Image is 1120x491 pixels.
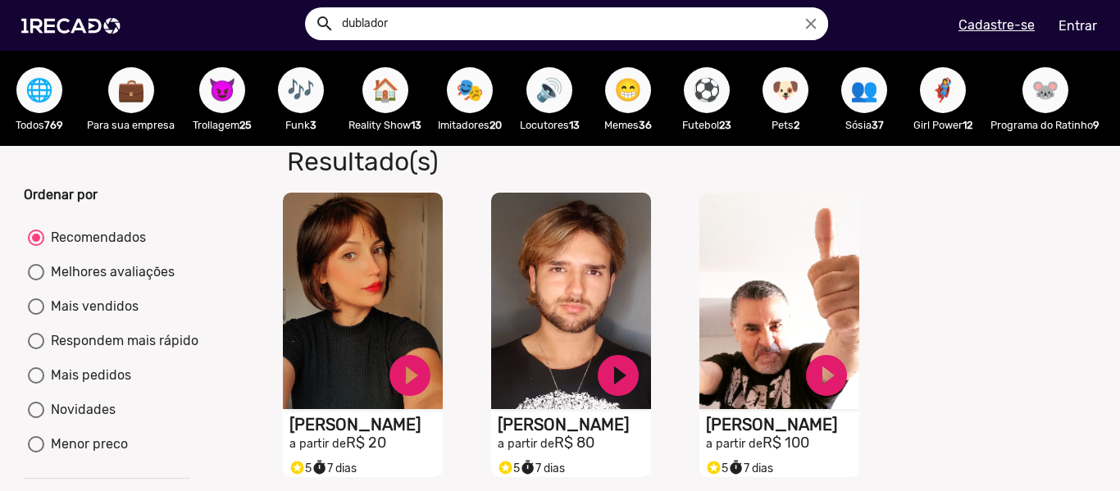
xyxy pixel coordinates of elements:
p: Memes [597,117,659,133]
span: 🌐 [25,67,53,113]
button: 😁 [605,67,651,113]
small: a partir de [289,437,346,451]
span: 5 [706,461,728,475]
button: 🎶 [278,67,324,113]
p: Reality Show [348,117,421,133]
button: 🔊 [526,67,572,113]
div: Mais pedidos [44,366,131,385]
b: 9 [1093,119,1100,131]
b: 769 [44,119,63,131]
button: 👥 [841,67,887,113]
div: Melhores avaliações [44,262,175,282]
i: timer [520,456,535,475]
button: 🐶 [763,67,808,113]
button: 💼 [108,67,154,113]
p: Sósia [833,117,895,133]
b: Ordenar por [24,187,98,202]
video: S1RECADO vídeos dedicados para fãs e empresas [283,193,443,409]
h1: [PERSON_NAME] [289,415,443,434]
p: Locutores [518,117,580,133]
small: stars [289,460,305,475]
span: 🔊 [535,67,563,113]
span: 7 dias [520,461,565,475]
button: 🏠 [362,67,408,113]
h1: [PERSON_NAME] [706,415,859,434]
i: Selo super talento [289,456,305,475]
p: Trollagem [191,117,253,133]
span: 💼 [117,67,145,113]
b: 23 [719,119,731,131]
small: timer [312,460,327,475]
p: Imitadores [438,117,502,133]
button: Example home icon [309,8,338,37]
small: a partir de [706,437,763,451]
h2: R$ 100 [706,434,859,452]
a: play_circle_filled [385,351,435,400]
span: 🎭 [456,67,484,113]
span: 🐭 [1031,67,1059,113]
b: 12 [963,119,972,131]
a: Entrar [1048,11,1108,40]
b: 36 [639,119,652,131]
h1: [PERSON_NAME] [498,415,651,434]
p: Programa do Ratinho [990,117,1100,133]
span: 5 [498,461,520,475]
b: 20 [489,119,502,131]
div: Recomendados [44,228,146,248]
p: Para sua empresa [87,117,175,133]
a: play_circle_filled [594,351,643,400]
button: 🎭 [447,67,493,113]
div: Mais vendidos [44,297,139,316]
p: Girl Power [912,117,974,133]
u: Cadastre-se [958,17,1035,33]
span: 🦸‍♀️ [929,67,957,113]
span: ⚽ [693,67,721,113]
span: 😁 [614,67,642,113]
h2: R$ 20 [289,434,443,452]
mat-icon: Example home icon [315,14,335,34]
span: 🐶 [772,67,799,113]
span: 🏠 [371,67,399,113]
input: Pesquisar... [330,7,828,40]
span: 7 dias [728,461,773,475]
i: close [802,15,820,33]
button: 🦸‍♀️ [920,67,966,113]
small: stars [498,460,513,475]
div: Menor preco [44,434,128,454]
b: 2 [794,119,799,131]
b: 3 [310,119,316,131]
i: timer [312,456,327,475]
b: 13 [411,119,421,131]
small: timer [520,460,535,475]
button: ⚽ [684,67,730,113]
button: 🌐 [16,67,62,113]
h2: R$ 80 [498,434,651,452]
i: timer [728,456,744,475]
span: 7 dias [312,461,357,475]
video: S1RECADO vídeos dedicados para fãs e empresas [699,193,859,409]
span: 5 [289,461,312,475]
p: Todos [8,117,71,133]
div: Respondem mais rápido [44,331,198,351]
span: 🎶 [287,67,315,113]
span: 👥 [850,67,878,113]
small: timer [728,460,744,475]
p: Funk [270,117,332,133]
button: 😈 [199,67,245,113]
small: stars [706,460,722,475]
span: 😈 [208,67,236,113]
div: Novidades [44,400,116,420]
p: Futebol [676,117,738,133]
video: S1RECADO vídeos dedicados para fãs e empresas [491,193,651,409]
b: 37 [872,119,884,131]
b: 13 [569,119,580,131]
i: Selo super talento [498,456,513,475]
h1: Resultado(s) [275,146,806,177]
button: 🐭 [1022,67,1068,113]
small: a partir de [498,437,554,451]
i: Selo super talento [706,456,722,475]
b: 25 [239,119,252,131]
a: play_circle_filled [802,351,851,400]
p: Pets [754,117,817,133]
